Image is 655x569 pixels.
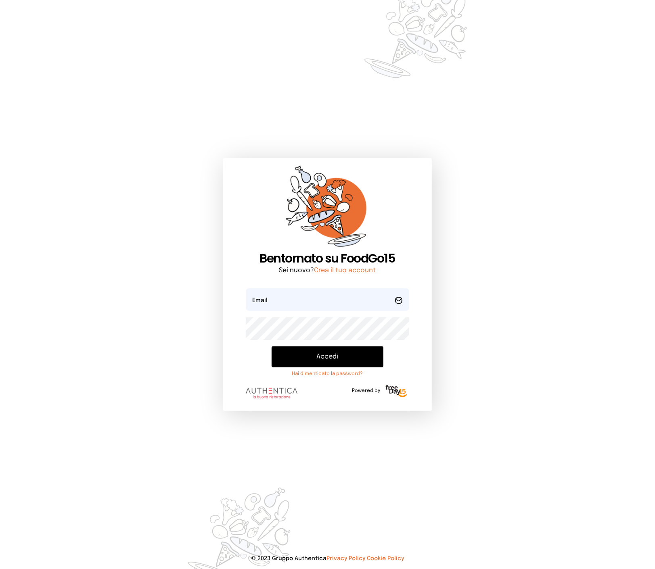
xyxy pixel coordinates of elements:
a: Crea il tuo account [314,267,376,274]
img: sticker-orange.65babaf.png [286,166,370,251]
a: Privacy Policy [326,556,365,561]
p: Sei nuovo? [246,266,409,275]
img: logo.8f33a47.png [246,388,297,398]
span: Powered by [352,388,381,394]
img: logo-freeday.3e08031.png [384,384,409,400]
button: Accedi [272,346,383,367]
a: Hai dimenticato la password? [272,371,383,377]
p: © 2023 Gruppo Authentica [13,554,642,563]
a: Cookie Policy [367,556,404,561]
h1: Bentornato su FoodGo15 [246,251,409,266]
